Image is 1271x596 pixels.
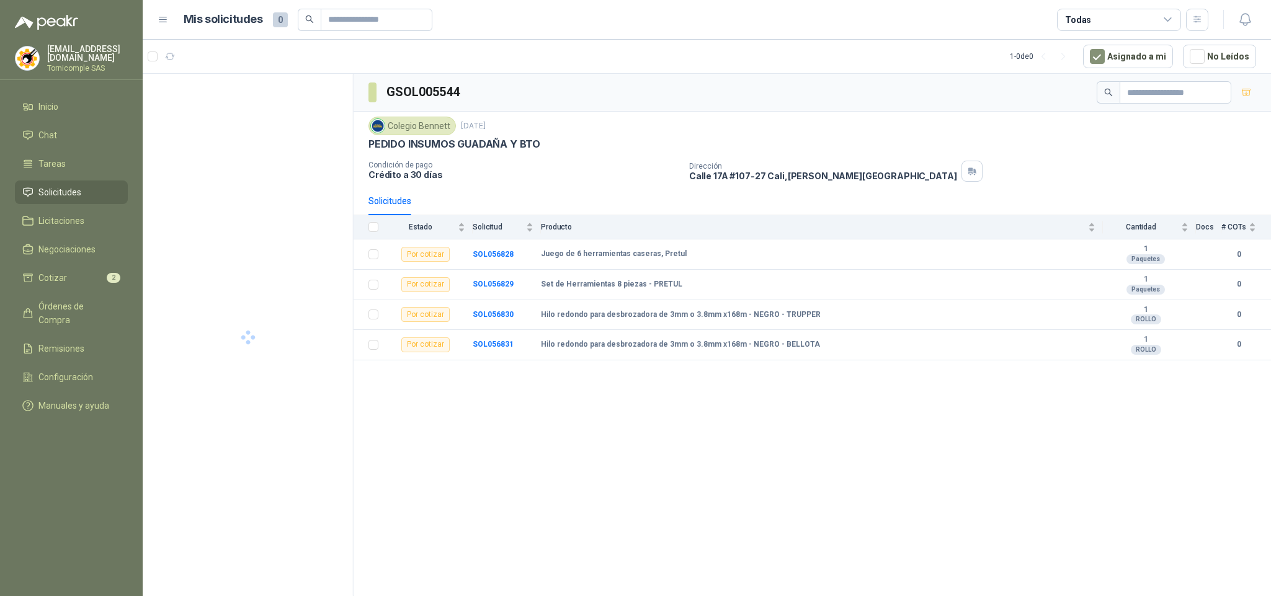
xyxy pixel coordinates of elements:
[368,169,679,180] p: Crédito a 30 días
[1126,254,1165,264] div: Paquetes
[473,280,514,288] a: SOL056829
[1103,275,1188,285] b: 1
[1010,47,1073,66] div: 1 - 0 de 0
[541,280,682,290] b: Set de Herramientas 8 piezas - PRETUL
[401,307,450,322] div: Por cotizar
[107,273,120,283] span: 2
[38,128,57,142] span: Chat
[473,340,514,349] a: SOL056831
[1221,309,1256,321] b: 0
[461,120,486,132] p: [DATE]
[38,185,81,199] span: Solicitudes
[473,223,524,231] span: Solicitud
[15,238,128,261] a: Negociaciones
[1083,45,1173,68] button: Asignado a mi
[38,214,84,228] span: Licitaciones
[371,119,385,133] img: Company Logo
[38,271,67,285] span: Cotizar
[689,171,957,181] p: Calle 17A #107-27 Cali , [PERSON_NAME][GEOGRAPHIC_DATA]
[184,11,263,29] h1: Mis solicitudes
[15,95,128,118] a: Inicio
[38,342,84,355] span: Remisiones
[38,300,116,327] span: Órdenes de Compra
[1103,223,1179,231] span: Cantidad
[368,138,540,151] p: PEDIDO INSUMOS GUADAÑA Y BTO
[15,337,128,360] a: Remisiones
[368,161,679,169] p: Condición de pago
[15,295,128,332] a: Órdenes de Compra
[15,152,128,176] a: Tareas
[401,247,450,262] div: Por cotizar
[15,209,128,233] a: Licitaciones
[473,310,514,319] a: SOL056830
[401,277,450,292] div: Por cotizar
[1065,13,1091,27] div: Todas
[47,64,128,72] p: Tornicomple SAS
[1221,339,1256,350] b: 0
[1221,223,1246,231] span: # COTs
[15,180,128,204] a: Solicitudes
[1196,215,1221,239] th: Docs
[541,249,687,259] b: Juego de 6 herramientas caseras, Pretul
[305,15,314,24] span: search
[386,223,455,231] span: Estado
[38,157,66,171] span: Tareas
[1131,314,1161,324] div: ROLLO
[15,365,128,389] a: Configuración
[38,242,96,256] span: Negociaciones
[1183,45,1256,68] button: No Leídos
[541,310,821,320] b: Hilo redondo para desbrozadora de 3mm o 3.8mm x168m - NEGRO - TRUPPER
[1103,335,1188,345] b: 1
[541,340,820,350] b: Hilo redondo para desbrozadora de 3mm o 3.8mm x168m - NEGRO - BELLOTA
[47,45,128,62] p: [EMAIL_ADDRESS][DOMAIN_NAME]
[1126,285,1165,295] div: Paquetes
[273,12,288,27] span: 0
[1103,215,1196,239] th: Cantidad
[15,266,128,290] a: Cotizar2
[401,337,450,352] div: Por cotizar
[368,117,456,135] div: Colegio Bennett
[1103,244,1188,254] b: 1
[38,370,93,384] span: Configuración
[15,15,78,30] img: Logo peakr
[1131,345,1161,355] div: ROLLO
[16,47,39,70] img: Company Logo
[689,162,957,171] p: Dirección
[15,123,128,147] a: Chat
[1221,249,1256,260] b: 0
[1221,215,1271,239] th: # COTs
[1103,305,1188,315] b: 1
[473,250,514,259] a: SOL056828
[38,100,58,113] span: Inicio
[541,223,1086,231] span: Producto
[386,82,462,102] h3: GSOL005544
[386,215,473,239] th: Estado
[541,215,1103,239] th: Producto
[473,215,541,239] th: Solicitud
[15,394,128,417] a: Manuales y ayuda
[1104,88,1113,97] span: search
[368,194,411,208] div: Solicitudes
[1221,278,1256,290] b: 0
[38,399,109,412] span: Manuales y ayuda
